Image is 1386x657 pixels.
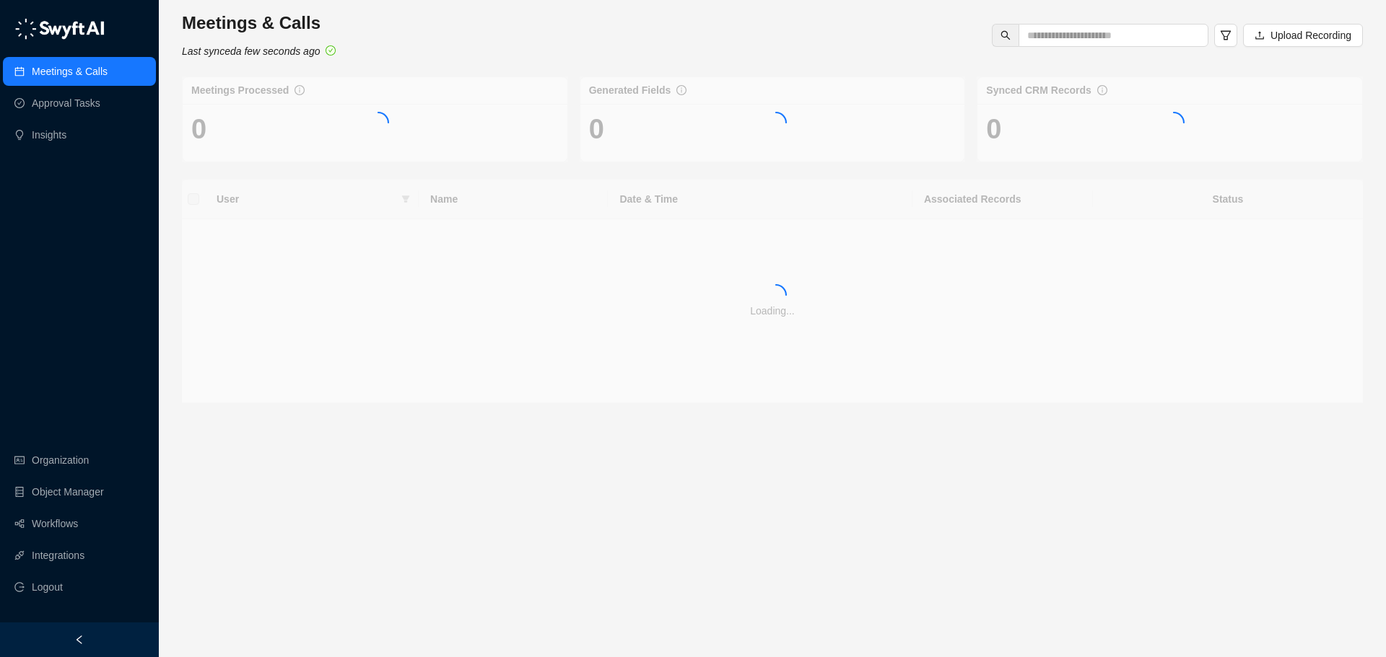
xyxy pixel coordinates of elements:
img: logo-05li4sbe.png [14,18,105,40]
span: upload [1255,30,1265,40]
h3: Meetings & Calls [182,12,336,35]
span: Upload Recording [1270,27,1351,43]
span: search [1001,30,1011,40]
a: Meetings & Calls [32,57,108,86]
a: Insights [32,120,66,149]
a: Organization [32,446,89,475]
span: check-circle [326,45,336,56]
i: Last synced a few seconds ago [182,45,320,57]
span: left [74,635,84,645]
span: Logout [32,573,63,601]
span: loading [363,108,393,138]
a: Workflows [32,509,78,538]
button: Upload Recording [1243,24,1363,47]
a: Approval Tasks [32,89,100,118]
a: Object Manager [32,477,104,506]
span: loading [761,280,791,310]
span: filter [1220,30,1232,41]
a: Integrations [32,541,84,570]
span: logout [14,582,25,592]
span: loading [761,108,791,138]
span: loading [1159,108,1189,138]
